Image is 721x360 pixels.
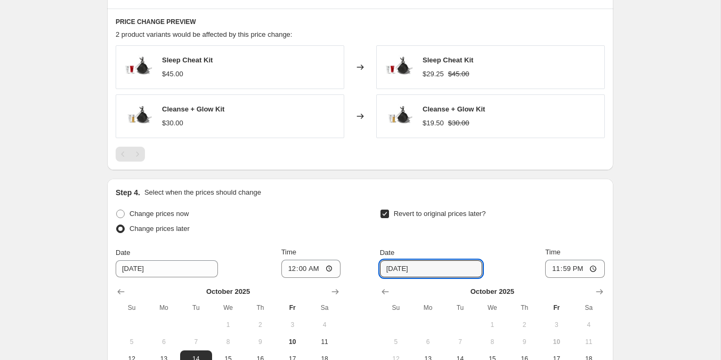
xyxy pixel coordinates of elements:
[448,69,469,79] strike: $45.00
[328,284,343,299] button: Show next month, November 2025
[244,299,276,316] th: Thursday
[148,299,180,316] th: Monday
[277,299,309,316] th: Friday
[380,299,412,316] th: Sunday
[384,338,408,346] span: 5
[394,210,486,218] span: Revert to original prices later?
[592,284,607,299] button: Show next month, November 2025
[309,299,341,316] th: Saturday
[444,299,476,316] th: Tuesday
[380,260,482,277] input: 10/10/2025
[573,299,605,316] th: Saturday
[248,321,272,329] span: 2
[116,260,218,277] input: 10/10/2025
[513,338,536,346] span: 9
[545,248,560,256] span: Time
[382,100,414,132] img: Cleanse_Glow_1Primary_80x.jpg
[116,333,148,350] button: Sunday October 5 2025
[573,316,605,333] button: Saturday October 4 2025
[216,338,240,346] span: 8
[508,316,540,333] button: Thursday October 2 2025
[513,321,536,329] span: 2
[244,333,276,350] button: Thursday October 9 2025
[545,321,568,329] span: 3
[313,338,336,346] span: 11
[448,303,472,312] span: Tu
[382,51,414,83] img: SleepCheat_1Primary_80x.jpg
[212,316,244,333] button: Wednesday October 1 2025
[248,338,272,346] span: 9
[184,303,208,312] span: Tu
[448,118,469,129] strike: $30.00
[281,248,296,256] span: Time
[577,303,601,312] span: Sa
[180,333,212,350] button: Tuesday October 7 2025
[540,333,572,350] button: Today Friday October 10 2025
[476,316,508,333] button: Wednesday October 1 2025
[152,338,175,346] span: 6
[423,69,444,79] div: $29.25
[423,105,485,113] span: Cleanse + Glow Kit
[277,316,309,333] button: Friday October 3 2025
[162,56,213,64] span: Sleep Cheat Kit
[545,338,568,346] span: 10
[423,118,444,129] div: $19.50
[212,299,244,316] th: Wednesday
[545,303,568,312] span: Fr
[540,316,572,333] button: Friday October 3 2025
[573,333,605,350] button: Saturday October 11 2025
[313,303,336,312] span: Sa
[481,338,504,346] span: 8
[281,260,341,278] input: 12:00
[384,303,408,312] span: Su
[481,303,504,312] span: We
[281,303,304,312] span: Fr
[508,299,540,316] th: Thursday
[116,299,148,316] th: Sunday
[378,284,393,299] button: Show previous month, September 2025
[513,303,536,312] span: Th
[120,338,143,346] span: 5
[281,338,304,346] span: 10
[380,249,394,257] span: Date
[444,333,476,350] button: Tuesday October 7 2025
[248,303,272,312] span: Th
[448,338,472,346] span: 7
[116,187,140,198] h2: Step 4.
[121,51,153,83] img: SleepCheat_1Primary_80x.jpg
[380,333,412,350] button: Sunday October 5 2025
[412,299,444,316] th: Monday
[309,333,341,350] button: Saturday October 11 2025
[129,210,189,218] span: Change prices now
[577,338,601,346] span: 11
[412,333,444,350] button: Monday October 6 2025
[277,333,309,350] button: Today Friday October 10 2025
[180,299,212,316] th: Tuesday
[423,56,473,64] span: Sleep Cheat Kit
[162,118,183,129] div: $30.00
[148,333,180,350] button: Monday October 6 2025
[184,338,208,346] span: 7
[116,147,145,162] nav: Pagination
[416,303,440,312] span: Mo
[508,333,540,350] button: Thursday October 9 2025
[416,338,440,346] span: 6
[129,225,190,233] span: Change prices later
[476,333,508,350] button: Wednesday October 8 2025
[216,303,240,312] span: We
[162,69,183,79] div: $45.00
[216,321,240,329] span: 1
[476,299,508,316] th: Wednesday
[545,260,605,278] input: 12:00
[116,30,292,38] span: 2 product variants would be affected by this price change:
[120,303,143,312] span: Su
[481,321,504,329] span: 1
[309,316,341,333] button: Saturday October 4 2025
[212,333,244,350] button: Wednesday October 8 2025
[244,316,276,333] button: Thursday October 2 2025
[162,105,224,113] span: Cleanse + Glow Kit
[540,299,572,316] th: Friday
[114,284,128,299] button: Show previous month, September 2025
[116,18,605,26] h6: PRICE CHANGE PREVIEW
[281,321,304,329] span: 3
